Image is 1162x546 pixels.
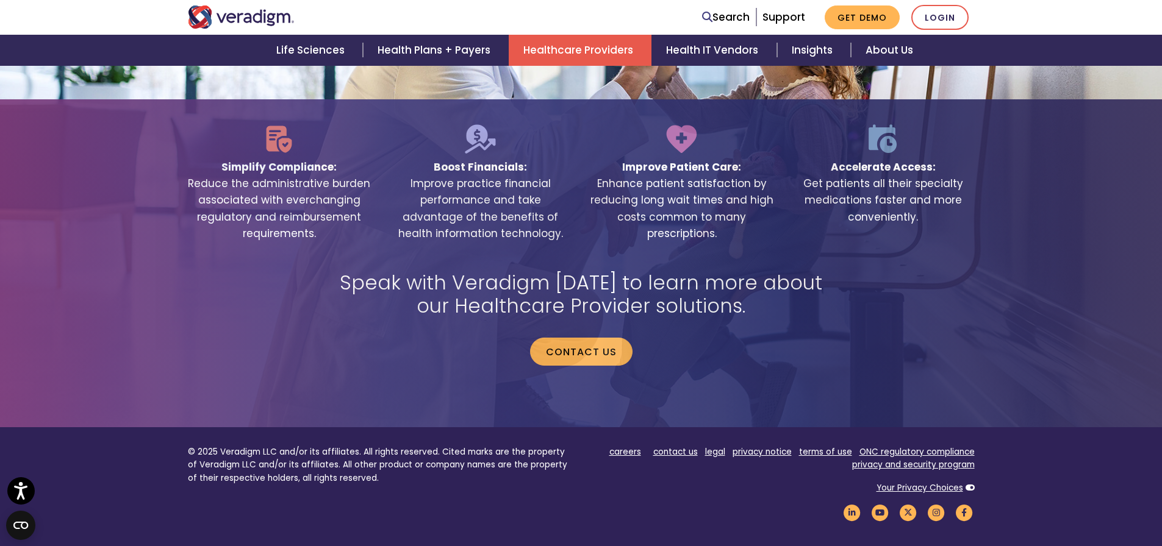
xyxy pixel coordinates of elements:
a: Veradigm Instagram Link [926,506,947,518]
a: Veradigm LinkedIn Link [842,506,863,518]
a: terms of use [799,446,852,458]
a: legal [705,446,725,458]
a: contact us [653,446,698,458]
a: Support [762,10,805,24]
a: Contact us [530,338,633,366]
a: Health Plans + Payers [363,35,509,66]
img: icon-accelerate-access.svg [867,124,899,154]
a: Veradigm Twitter Link [898,506,919,518]
a: Get Demo [825,5,900,29]
a: Insights [777,35,851,66]
span: Accelerate Access: [831,154,936,175]
a: About Us [851,35,928,66]
span: Simplify Compliance: [221,154,337,175]
h2: Speak with Veradigm [DATE] to learn more about our Healthcare Provider solutions. [322,271,841,318]
a: Search [702,9,750,26]
span: Improve Patient Care: [622,154,741,175]
a: Health IT Vendors [651,35,776,66]
a: privacy notice [733,446,792,458]
p: © 2025 Veradigm LLC and/or its affiliates. All rights reserved. Cited marks are the property of V... [188,445,572,485]
a: careers [609,446,641,458]
a: Healthcare Providers [509,35,651,66]
span: Enhance patient satisfaction by reducing long wait times and high costs common to many prescripti... [590,175,773,242]
a: Login [911,5,969,30]
img: icon-boost-financials.svg [464,124,496,154]
a: Your Privacy Choices [877,482,963,494]
span: Reduce the administrative burden associated with everchanging regulatory and reimbursement requir... [188,175,371,242]
img: Veradigm logo [188,5,295,29]
a: Life Sciences [262,35,363,66]
a: ONC regulatory compliance [859,446,975,458]
button: Open CMP widget [6,511,35,540]
span: Boost Financials: [434,154,527,175]
a: privacy and security program [852,459,975,470]
img: icon-compliance.svg [264,124,295,154]
span: Improve practice financial performance and take advantage of the benefits of health information t... [389,175,572,242]
a: Veradigm YouTube Link [870,506,891,518]
iframe: Drift Chat Widget [928,458,1147,531]
img: icon-patient-care.svg [665,124,698,154]
span: Get patients all their specialty medications faster and more conveniently. [792,175,975,225]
